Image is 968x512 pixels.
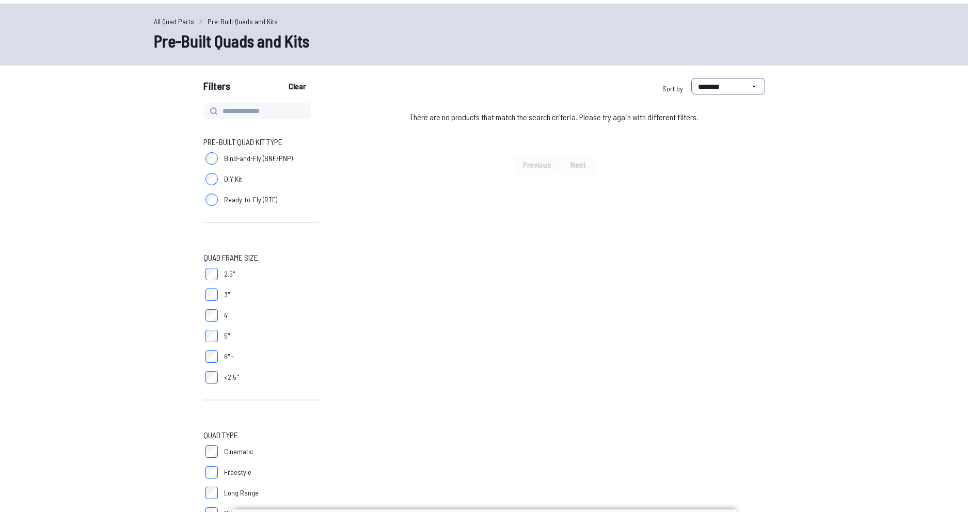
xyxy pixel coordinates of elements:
span: Sort by [662,84,683,93]
span: Pre-Built Quad Kit Type [203,136,282,148]
input: Cinematic [205,445,218,458]
span: Quad Frame Size [203,251,258,264]
span: 6"+ [224,351,234,362]
span: 3" [224,290,230,300]
h1: Pre-Built Quads and Kits [154,28,815,53]
span: 2.5" [224,269,235,279]
input: Long Range [205,487,218,499]
span: 4" [224,310,230,321]
a: All Quad Parts [154,16,194,27]
span: Freestyle [224,467,251,477]
input: 6"+ [205,350,218,363]
span: <2.5" [224,372,239,382]
input: Bind-and-Fly (BNF/PNP) [205,152,218,165]
input: Freestyle [205,466,218,478]
span: DIY Kit [224,174,242,184]
input: 5" [205,330,218,342]
input: DIY Kit [205,173,218,185]
a: Pre-Built Quads and Kits [208,16,278,27]
span: Long Range [224,488,259,498]
div: There are no products that match the search criteria. Please try again with different filters. [344,103,765,132]
input: 3" [205,289,218,301]
span: Quad Type [203,429,238,441]
input: 4" [205,309,218,322]
span: Filters [203,78,230,99]
span: Cinematic [224,446,253,457]
input: 2.5" [205,268,218,280]
input: Ready-to-Fly (RTF) [205,194,218,206]
button: Clear [280,78,314,94]
span: 5" [224,331,230,341]
span: Bind-and-Fly (BNF/PNP) [224,153,293,164]
select: Sort by [691,78,765,94]
input: <2.5" [205,371,218,383]
span: Ready-to-Fly (RTF) [224,195,277,205]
